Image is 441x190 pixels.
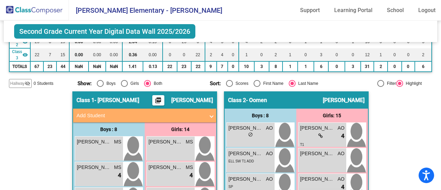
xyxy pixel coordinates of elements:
[254,61,269,72] td: 3
[361,61,374,72] td: 31
[233,80,248,87] div: Scores
[217,48,228,61] td: 4
[300,143,304,147] span: T1
[413,5,441,16] a: Logout
[314,61,329,72] td: 6
[269,61,283,72] td: 8
[104,80,116,87] div: Boys
[228,48,239,61] td: 0
[296,80,318,87] div: Last Name
[186,138,193,146] span: MS
[228,124,263,132] span: [PERSON_NAME]
[30,61,43,72] td: 67
[402,61,415,72] td: 0
[228,97,246,104] span: Class 2
[225,109,296,122] div: Boys : 8
[210,80,337,87] mat-radio-group: Select an option
[415,61,432,72] td: 6
[9,48,31,61] td: Erin D'Alfonso - D'Alfonso
[122,61,143,72] td: 1.41
[266,150,273,157] span: AO
[298,48,314,61] td: 0
[152,95,164,106] button: Print Students Details
[114,164,121,171] span: MS
[283,48,298,61] td: 1
[77,164,111,171] span: [PERSON_NAME]
[323,97,365,104] span: [PERSON_NAME]
[25,81,30,86] mat-icon: visibility_off
[388,61,401,72] td: 0
[143,48,163,61] td: 0.00
[78,80,205,87] mat-radio-group: Select an option
[154,97,162,107] mat-icon: picture_as_pdf
[260,80,284,87] div: First Name
[177,48,191,61] td: 0
[403,80,422,87] div: Highlight
[338,150,345,157] span: AO
[163,61,177,72] td: 22
[384,80,396,87] div: Filter
[12,49,23,61] span: Class 3
[239,48,254,61] td: 1
[10,80,25,87] span: Hallway
[228,61,239,72] td: 0
[402,48,415,61] td: 0
[266,176,273,183] span: AO
[191,61,205,72] td: 22
[191,48,205,61] td: 22
[106,61,122,72] td: NaN
[283,61,298,72] td: 1
[14,24,195,39] span: Second Grade Current Year Digital Data Wall 2025/2026
[269,48,283,61] td: 2
[300,176,335,183] span: [PERSON_NAME]
[298,61,314,72] td: 1
[118,171,121,180] span: 4
[122,48,143,61] td: 0.36
[205,48,217,61] td: 2
[345,61,361,72] td: 3
[9,61,31,72] td: TOTALS
[76,112,205,120] mat-panel-title: Add Student
[89,48,106,61] td: 0.00
[43,48,57,61] td: 7
[246,97,267,104] span: - Oomen
[78,80,92,87] span: Show:
[106,48,122,61] td: 0.00
[374,48,388,61] td: 1
[189,171,193,180] span: 4
[228,150,263,157] span: [PERSON_NAME]
[248,132,253,137] span: do_not_disturb_alt
[69,61,89,72] td: NaN
[217,61,228,72] td: 7
[415,48,432,61] td: 2
[22,52,28,58] mat-icon: visibility
[266,124,273,132] span: AO
[177,61,191,72] td: 23
[228,159,254,163] span: ELL SW T1 ADD
[205,61,217,72] td: 9
[300,150,335,157] span: [PERSON_NAME]
[57,48,69,61] td: 15
[94,97,139,104] span: - [PERSON_NAME]
[43,61,57,72] td: 23
[381,5,409,16] a: School
[210,80,221,87] span: Sort:
[163,48,177,61] td: 0
[73,122,145,136] div: Boys : 8
[374,61,388,72] td: 2
[69,5,222,16] span: [PERSON_NAME] Elementary - [PERSON_NAME]
[338,124,345,132] span: AO
[151,80,162,87] div: Both
[34,80,53,87] span: 0 Students
[77,138,111,146] span: [PERSON_NAME]
[254,48,269,61] td: 0
[114,138,121,146] span: MS
[239,61,254,72] td: 10
[314,48,329,61] td: 3
[388,48,401,61] td: 0
[186,164,193,171] span: MS
[76,97,94,104] span: Class 1
[89,61,106,72] td: NaN
[148,164,183,171] span: [PERSON_NAME]
[228,185,233,189] span: SP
